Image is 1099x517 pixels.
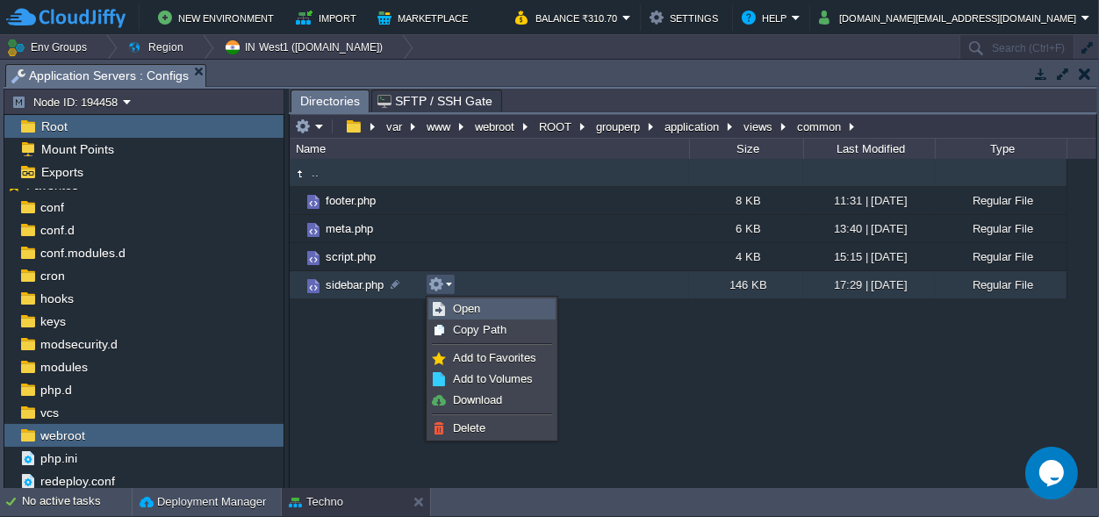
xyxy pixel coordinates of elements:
[11,94,123,110] button: Node ID: 194458
[803,243,935,270] div: 15:15 | [DATE]
[1025,447,1081,499] iframe: chat widget
[37,199,67,215] span: conf
[805,139,935,159] div: Last Modified
[691,139,803,159] div: Size
[689,215,803,242] div: 6 KB
[37,268,68,284] a: cron
[304,192,323,212] img: AMDAwAAAACH5BAEAAAAALAAAAAABAAEAAAICRAEAOw==
[290,243,304,270] img: AMDAwAAAACH5BAEAAAAALAAAAAABAAEAAAICRAEAOw==
[593,118,644,134] button: grouperp
[741,118,777,134] button: views
[296,7,362,28] button: Import
[935,215,1067,242] div: Regular File
[37,427,88,443] a: webroot
[453,393,502,406] span: Download
[453,421,485,434] span: Delete
[377,90,492,111] span: SFTP / SSH Gate
[515,7,622,28] button: Balance ₹310.70
[289,493,343,511] button: Techno
[323,193,378,208] a: footer.php
[290,215,304,242] img: AMDAwAAAACH5BAEAAAAALAAAAAABAAEAAAICRAEAOw==
[935,187,1067,214] div: Regular File
[37,359,90,375] a: modules
[803,187,935,214] div: 11:31 | [DATE]
[662,118,723,134] button: application
[290,187,304,214] img: AMDAwAAAACH5BAEAAAAALAAAAAABAAEAAAICRAEAOw==
[158,7,279,28] button: New Environment
[742,7,792,28] button: Help
[140,493,266,511] button: Deployment Manager
[38,118,70,134] a: Root
[37,313,68,329] a: keys
[650,7,723,28] button: Settings
[309,165,321,180] a: ..
[37,405,61,420] a: vcs
[384,118,406,134] button: var
[290,164,309,183] img: AMDAwAAAACH5BAEAAAAALAAAAAABAAEAAAICRAEAOw==
[37,222,77,238] a: conf.d
[304,276,323,296] img: AMDAwAAAACH5BAEAAAAALAAAAAABAAEAAAICRAEAOw==
[37,245,128,261] span: conf.modules.d
[689,187,803,214] div: 8 KB
[453,323,506,336] span: Copy Path
[689,271,803,298] div: 146 KB
[304,220,323,240] img: AMDAwAAAACH5BAEAAAAALAAAAAABAAEAAAICRAEAOw==
[23,178,81,192] a: Favorites
[127,35,190,60] button: Region
[6,35,93,60] button: Env Groups
[6,7,126,29] img: CloudJiffy
[290,271,304,298] img: AMDAwAAAACH5BAEAAAAALAAAAAABAAEAAAICRAEAOw==
[935,271,1067,298] div: Regular File
[429,348,555,368] a: Add to Favorites
[453,351,536,364] span: Add to Favorites
[11,65,189,87] span: Application Servers : Configs
[689,243,803,270] div: 4 KB
[37,336,120,352] a: modsecurity.d
[935,243,1067,270] div: Regular File
[429,419,555,438] a: Delete
[377,7,473,28] button: Marketplace
[819,7,1081,28] button: [DOMAIN_NAME][EMAIL_ADDRESS][DOMAIN_NAME]
[37,450,80,466] a: php.ini
[794,118,845,134] button: common
[323,277,386,292] a: sidebar.php
[472,118,519,134] button: webroot
[37,473,118,489] a: redeploy.conf
[424,118,455,134] button: www
[323,249,378,264] span: script.php
[429,391,555,410] a: Download
[536,118,576,134] button: ROOT
[291,139,689,159] div: Name
[803,215,935,242] div: 13:40 | [DATE]
[37,382,75,398] a: php.d
[304,248,323,268] img: AMDAwAAAACH5BAEAAAAALAAAAAABAAEAAAICRAEAOw==
[453,302,480,315] span: Open
[37,291,76,306] a: hooks
[323,221,376,236] a: meta.php
[290,114,1096,139] input: Click to enter the path
[22,488,132,516] div: No active tasks
[300,90,360,112] span: Directories
[937,139,1067,159] div: Type
[803,271,935,298] div: 17:29 | [DATE]
[38,141,117,157] a: Mount Points
[38,164,86,180] a: Exports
